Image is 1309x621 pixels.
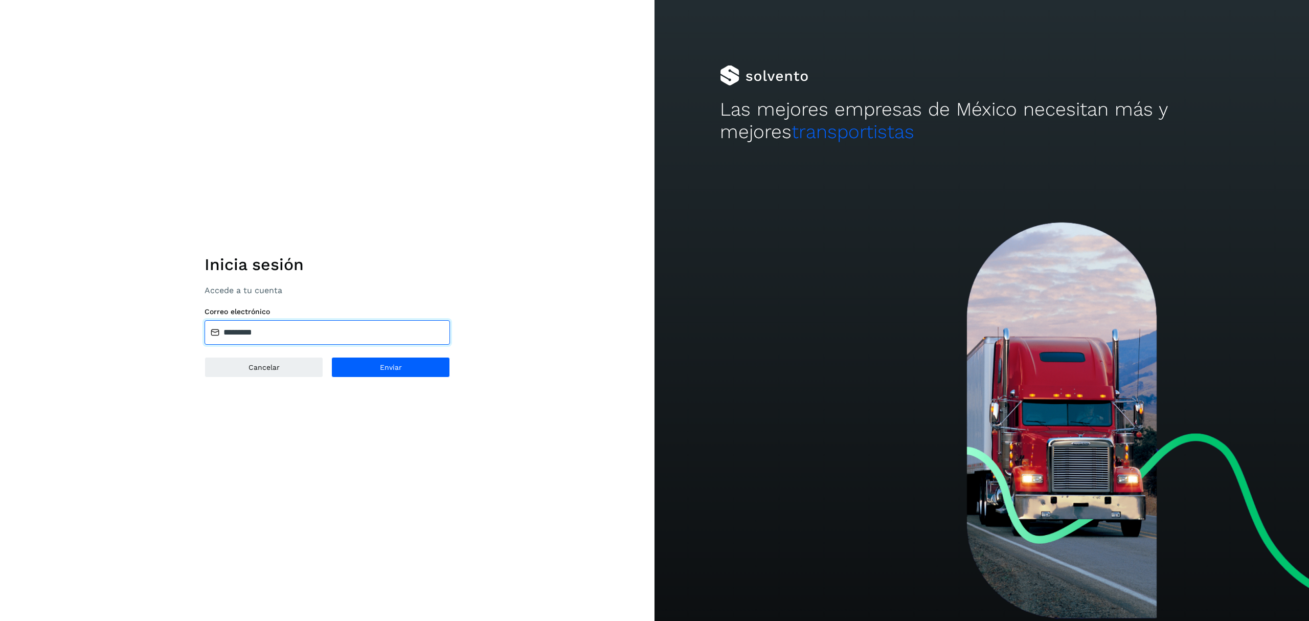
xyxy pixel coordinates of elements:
span: transportistas [792,121,914,143]
h1: Inicia sesión [205,255,450,274]
span: Enviar [380,364,402,371]
p: Accede a tu cuenta [205,285,450,295]
h2: Las mejores empresas de México necesitan más y mejores [720,98,1244,144]
button: Cancelar [205,357,323,378]
span: Cancelar [249,364,280,371]
button: Enviar [331,357,450,378]
label: Correo electrónico [205,307,450,316]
